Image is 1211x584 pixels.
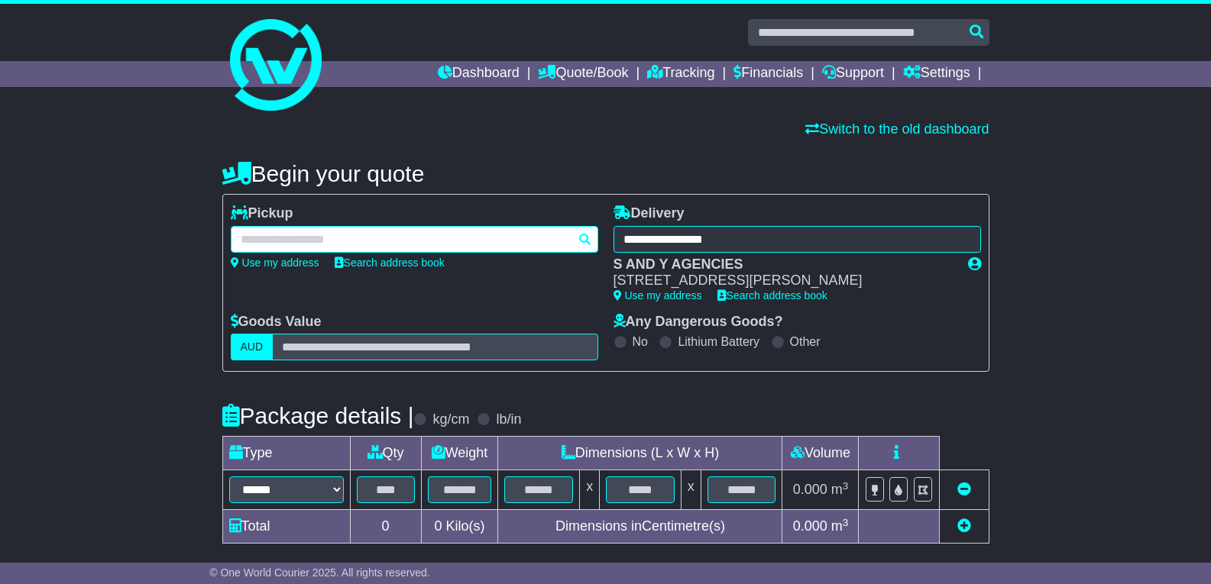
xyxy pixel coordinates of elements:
[614,273,953,289] div: [STREET_ADDRESS][PERSON_NAME]
[843,480,849,492] sup: 3
[647,61,714,87] a: Tracking
[222,403,414,428] h4: Package details |
[793,482,827,497] span: 0.000
[843,517,849,528] sup: 3
[957,518,971,534] a: Add new item
[678,334,759,349] label: Lithium Battery
[496,411,521,428] label: lb/in
[614,257,953,273] div: S AND Y AGENCIES
[231,226,598,253] typeahead: Please provide city
[222,510,350,544] td: Total
[793,518,827,534] span: 0.000
[831,482,849,497] span: m
[350,510,421,544] td: 0
[222,161,989,186] h4: Begin your quote
[580,470,600,510] td: x
[498,510,782,544] td: Dimensions in Centimetre(s)
[432,411,469,428] label: kg/cm
[538,61,628,87] a: Quote/Book
[231,334,274,360] label: AUD
[498,437,782,470] td: Dimensions (L x W x H)
[831,518,849,534] span: m
[790,334,821,349] label: Other
[421,437,498,470] td: Weight
[822,61,884,87] a: Support
[350,437,421,470] td: Qty
[782,437,859,470] td: Volume
[335,257,445,269] a: Search address book
[434,518,442,534] span: 0
[231,314,322,331] label: Goods Value
[903,61,970,87] a: Settings
[614,205,685,222] label: Delivery
[633,334,648,349] label: No
[614,289,702,302] a: Use my address
[681,470,701,510] td: x
[231,257,319,269] a: Use my address
[438,61,520,87] a: Dashboard
[231,205,293,222] label: Pickup
[805,121,989,137] a: Switch to the old dashboard
[222,437,350,470] td: Type
[717,289,827,302] a: Search address book
[209,566,430,579] span: © One World Courier 2025. All rights reserved.
[421,510,498,544] td: Kilo(s)
[614,314,783,331] label: Any Dangerous Goods?
[957,482,971,497] a: Remove this item
[733,61,803,87] a: Financials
